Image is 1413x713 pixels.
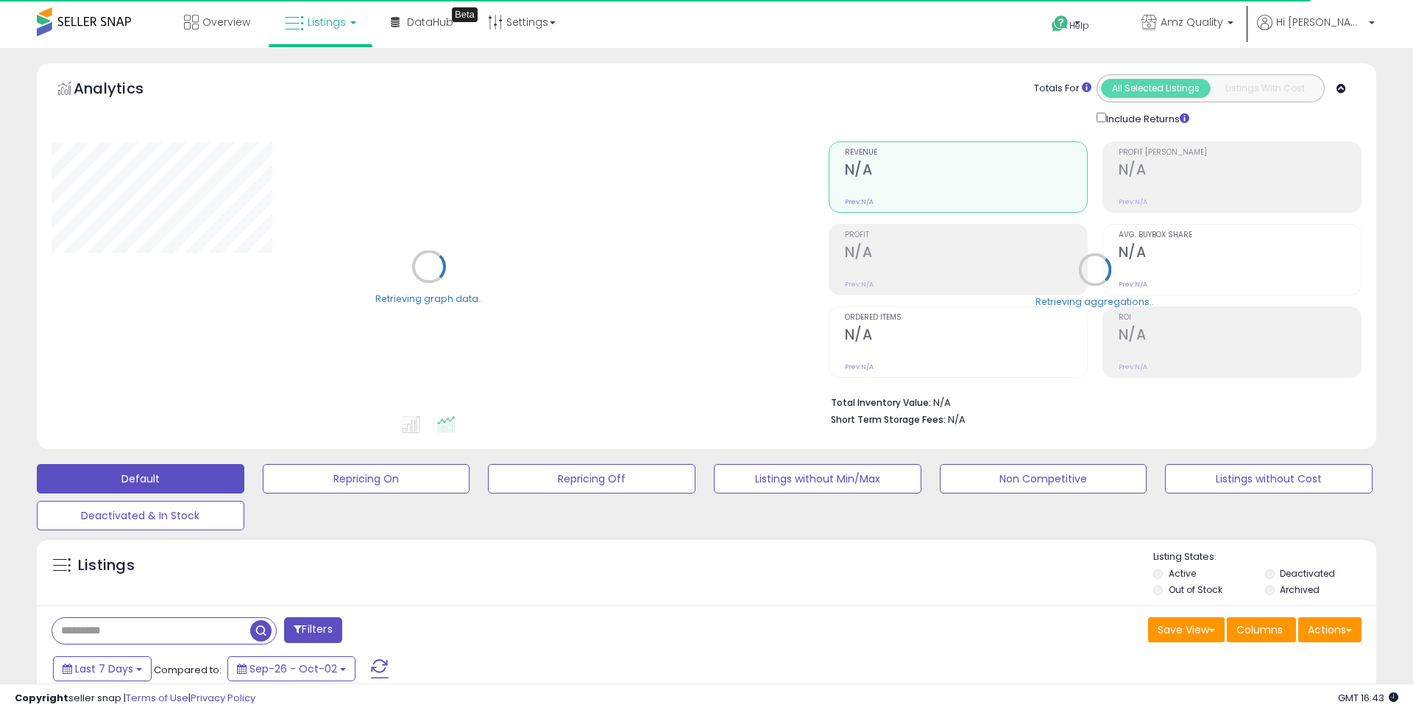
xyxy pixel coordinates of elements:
button: Listings With Cost [1210,79,1320,98]
span: Overview [202,15,250,29]
div: Retrieving graph data.. [375,292,483,305]
strong: Copyright [15,691,68,705]
button: Deactivated & In Stock [37,501,244,530]
button: All Selected Listings [1101,79,1211,98]
h5: Analytics [74,78,172,102]
button: Listings without Min/Max [714,464,921,494]
button: Non Competitive [940,464,1147,494]
i: Get Help [1051,15,1069,33]
button: Listings without Cost [1165,464,1373,494]
span: Hi [PERSON_NAME] [1276,15,1364,29]
div: seller snap | | [15,692,255,706]
span: DataHub [407,15,453,29]
a: Hi [PERSON_NAME] [1257,15,1375,48]
span: Listings [308,15,346,29]
button: Repricing On [263,464,470,494]
button: Default [37,464,244,494]
button: Repricing Off [488,464,695,494]
span: Help [1069,19,1089,32]
a: Help [1040,4,1118,48]
span: Amz Quality [1161,15,1223,29]
div: Tooltip anchor [452,7,478,22]
div: Retrieving aggregations.. [1035,295,1154,308]
div: Totals For [1034,82,1091,96]
div: Include Returns [1086,110,1207,127]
